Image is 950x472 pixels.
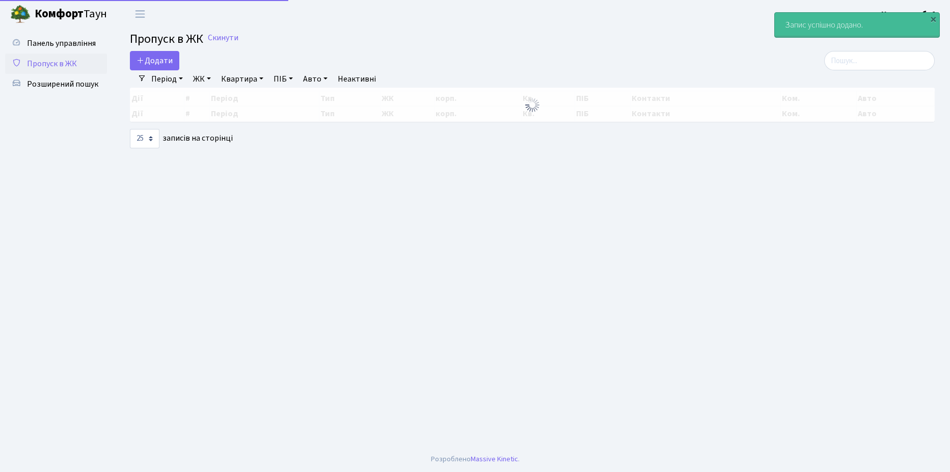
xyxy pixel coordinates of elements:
[471,454,518,464] a: Massive Kinetic
[334,70,380,88] a: Неактивні
[5,33,107,54] a: Панель управління
[35,6,84,22] b: Комфорт
[775,13,939,37] div: Запис успішно додано.
[824,51,935,70] input: Пошук...
[928,14,938,24] div: ×
[137,55,173,66] span: Додати
[147,70,187,88] a: Період
[130,129,159,148] select: записів на сторінці
[10,4,31,24] img: logo.png
[299,70,332,88] a: Авто
[881,9,938,20] b: Консьєрж б. 4.
[208,33,238,43] a: Скинути
[431,454,520,465] div: Розроблено .
[881,8,938,20] a: Консьєрж б. 4.
[130,51,179,70] a: Додати
[5,54,107,74] a: Пропуск в ЖК
[27,38,96,49] span: Панель управління
[189,70,215,88] a: ЖК
[27,58,77,69] span: Пропуск в ЖК
[217,70,267,88] a: Квартира
[5,74,107,94] a: Розширений пошук
[524,97,540,113] img: Обробка...
[130,30,203,48] span: Пропуск в ЖК
[127,6,153,22] button: Переключити навігацію
[35,6,107,23] span: Таун
[27,78,98,90] span: Розширений пошук
[269,70,297,88] a: ПІБ
[130,129,233,148] label: записів на сторінці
